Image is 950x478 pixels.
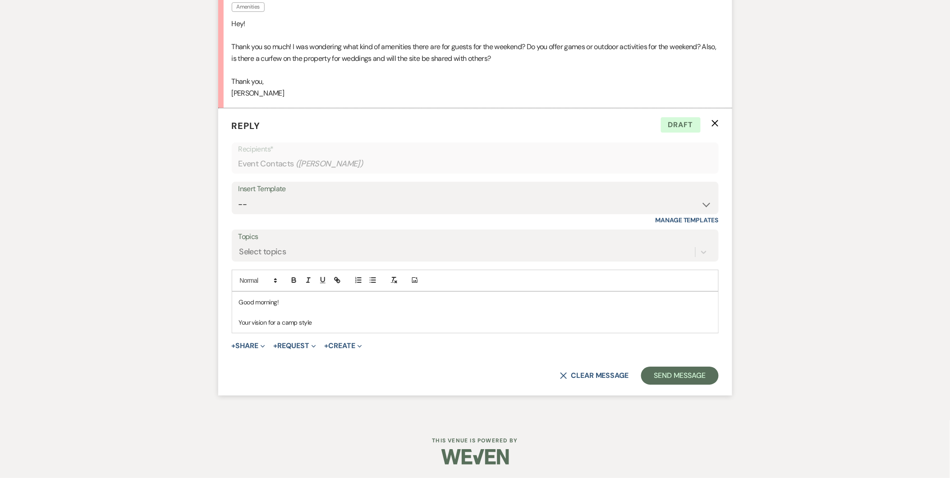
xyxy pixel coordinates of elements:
p: Thank you, [232,76,719,87]
span: + [273,342,277,349]
img: Weven Logo [441,441,509,473]
button: Create [324,342,362,349]
p: Your vision for a camp style [239,317,711,327]
p: Thank you so much! I was wondering what kind of amenities there are for guests for the weekend? D... [232,41,719,64]
button: Send Message [641,367,718,385]
button: Share [232,342,266,349]
button: Request [273,342,316,349]
label: Topics [239,230,712,244]
button: Clear message [560,372,629,379]
p: Good morning! [239,297,711,307]
div: Select topics [239,246,286,258]
span: + [324,342,328,349]
p: Hey! [232,18,719,30]
span: Draft [661,117,701,133]
a: Manage Templates [656,216,719,224]
span: + [232,342,236,349]
span: Amenities [232,2,265,12]
p: [PERSON_NAME] [232,87,719,99]
p: Recipients* [239,143,712,155]
span: Reply [232,120,261,132]
div: Event Contacts [239,155,712,173]
span: ( [PERSON_NAME] ) [296,158,363,170]
div: Insert Template [239,183,712,196]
